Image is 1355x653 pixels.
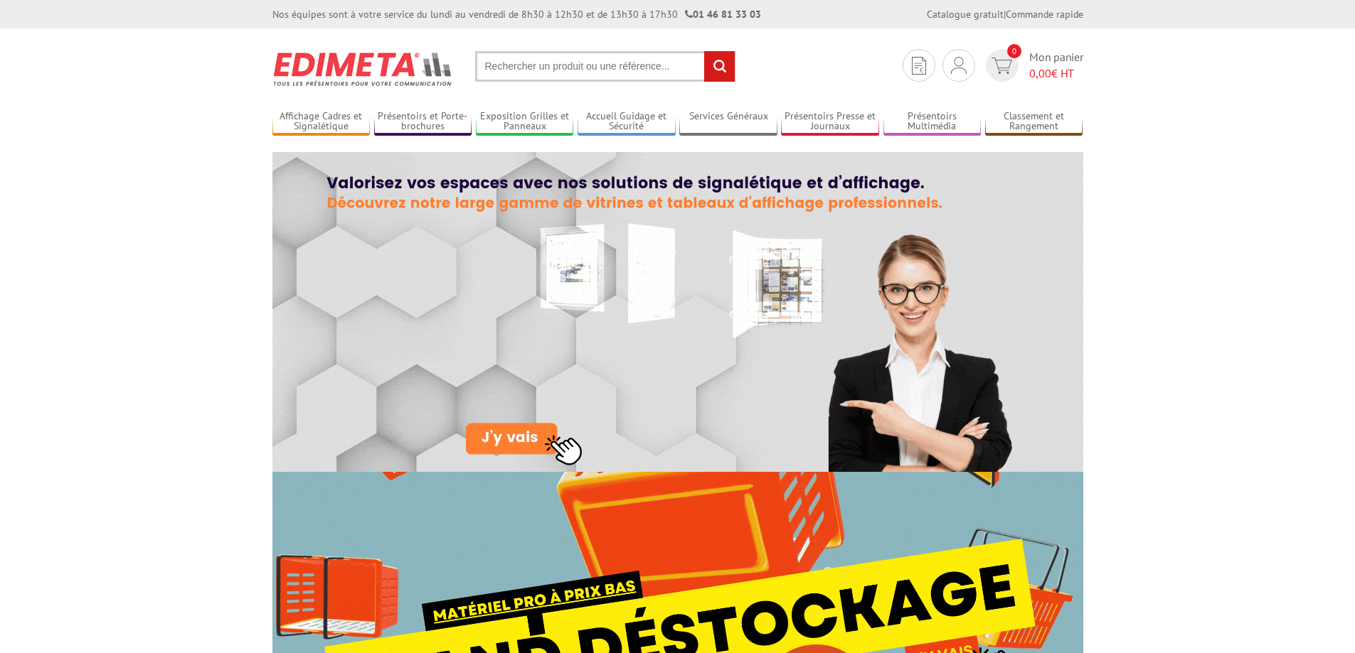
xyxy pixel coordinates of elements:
[927,7,1083,21] div: |
[1007,44,1021,58] span: 0
[985,110,1083,134] a: Classement et Rangement
[982,49,1083,82] a: devis rapide 0 Mon panier 0,00€ HT
[374,110,472,134] a: Présentoirs et Porte-brochures
[927,8,1004,21] a: Catalogue gratuit
[912,57,926,75] img: devis rapide
[1029,49,1083,82] span: Mon panier
[685,8,761,21] strong: 01 46 81 33 03
[679,110,777,134] a: Services Généraux
[1029,66,1051,80] span: 0,00
[476,110,574,134] a: Exposition Grilles et Panneaux
[704,51,735,82] input: rechercher
[272,110,371,134] a: Affichage Cadres et Signalétique
[1006,8,1083,21] a: Commande rapide
[883,110,982,134] a: Présentoirs Multimédia
[781,110,879,134] a: Présentoirs Presse et Journaux
[951,57,967,74] img: devis rapide
[1029,65,1083,82] span: € HT
[475,51,735,82] input: Rechercher un produit ou une référence...
[272,43,454,95] img: Présentoir, panneau, stand - Edimeta - PLV, affichage, mobilier bureau, entreprise
[578,110,676,134] a: Accueil Guidage et Sécurité
[272,7,761,21] div: Nos équipes sont à votre service du lundi au vendredi de 8h30 à 12h30 et de 13h30 à 17h30
[992,58,1012,74] img: devis rapide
